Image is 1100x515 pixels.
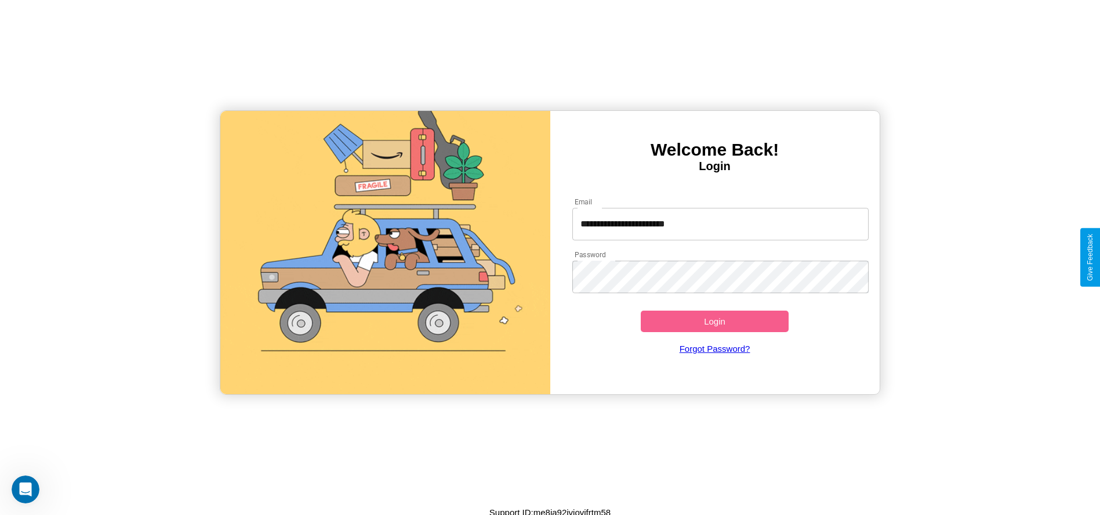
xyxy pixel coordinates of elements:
[1086,234,1094,281] div: Give Feedback
[550,140,880,160] h3: Welcome Back!
[575,197,593,207] label: Email
[12,476,39,503] iframe: Intercom live chat
[567,332,863,365] a: Forgot Password?
[641,311,789,332] button: Login
[220,111,550,394] img: gif
[550,160,880,173] h4: Login
[575,250,605,260] label: Password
